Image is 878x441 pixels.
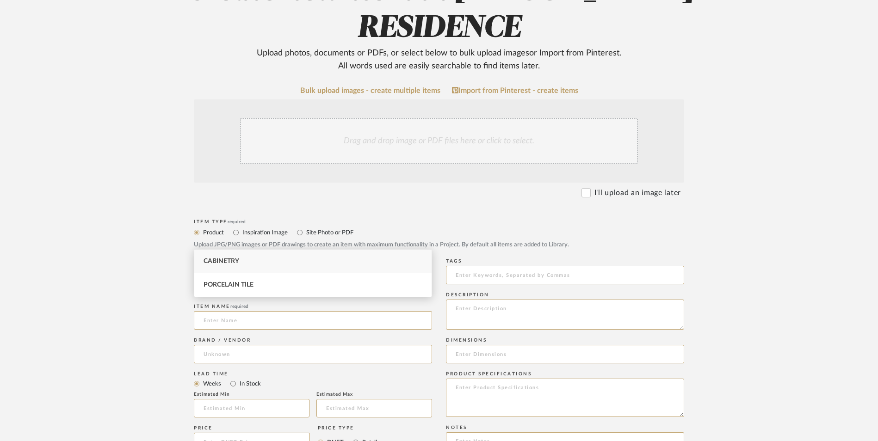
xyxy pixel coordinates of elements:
[446,337,684,343] div: Dimensions
[318,425,377,431] div: Price Type
[204,258,239,264] span: Cabinetry
[202,227,224,238] label: Product
[300,87,440,95] a: Bulk upload images - create multiple items
[305,227,353,238] label: Site Photo or PDF
[446,292,684,298] div: Description
[446,425,684,430] div: Notes
[194,337,432,343] div: Brand / Vendor
[194,345,432,363] input: Unknown
[194,240,684,250] div: Upload JPG/PNG images or PDF drawings to create an item with maximum functionality in a Project. ...
[194,219,684,225] div: Item Type
[204,282,254,288] span: Porcelain Tile
[194,304,432,309] div: Item name
[194,227,684,238] mat-radio-group: Select item type
[194,371,432,377] div: Lead Time
[228,220,246,224] span: required
[194,392,309,397] div: Estimated Min
[446,345,684,363] input: Enter Dimensions
[446,266,684,284] input: Enter Keywords, Separated by Commas
[194,399,309,417] input: Estimated Min
[446,258,684,264] div: Tags
[249,47,629,73] div: Upload photos, documents or PDFs, or select below to bulk upload images or Import from Pinterest ...
[230,304,248,309] span: required
[452,86,578,95] a: Import from Pinterest - create items
[202,379,221,389] label: Weeks
[316,399,432,417] input: Estimated Max
[194,311,432,330] input: Enter Name
[239,379,261,389] label: In Stock
[194,378,432,389] mat-radio-group: Select item type
[316,392,432,397] div: Estimated Max
[194,425,310,431] div: Price
[241,227,288,238] label: Inspiration Image
[594,187,681,198] label: I'll upload an image later
[446,371,684,377] div: Product Specifications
